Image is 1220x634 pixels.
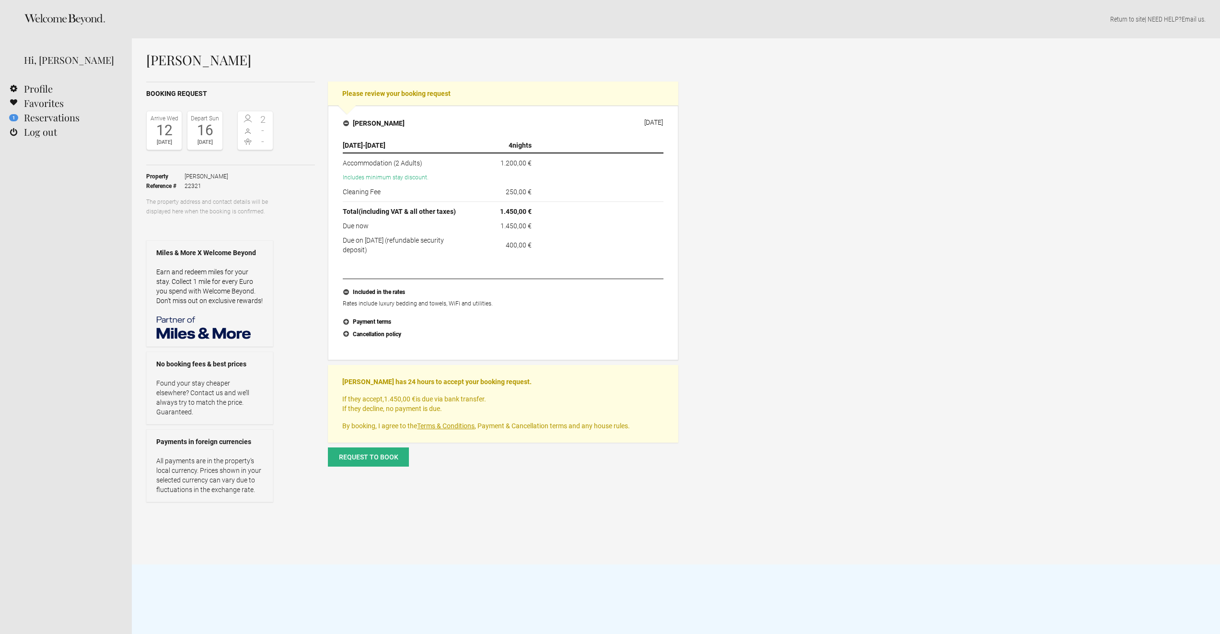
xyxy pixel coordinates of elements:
th: - [343,138,471,153]
span: Request to book [339,453,398,461]
flynt-currency: 1.450,00 € [500,222,532,230]
a: Terms & Conditions [417,422,475,430]
strong: Miles & More X Welcome Beyond [156,248,263,258]
flynt-currency: 1.450,00 € [384,395,416,403]
p: All payments are in the property’s local currency. Prices shown in your selected currency can var... [156,456,263,494]
p: Rates include luxury bedding and towels, WiFi and utilities. [343,299,663,308]
strong: Payments in foreign currencies [156,437,263,446]
td: Due on [DATE] (refundable security deposit) [343,233,471,255]
span: 2 [256,115,271,124]
img: Miles & More [156,315,252,339]
button: [PERSON_NAME] [DATE] [336,113,671,133]
strong: Property [146,172,185,181]
th: nights [471,138,535,153]
button: Included in the rates [343,286,663,299]
h2: Booking request [146,89,315,99]
flynt-currency: 400,00 € [506,241,532,249]
td: Cleaning Fee [343,185,471,202]
span: [DATE] [365,141,385,149]
a: Earn and redeem miles for your stay. Collect 1 mile for every Euro you spend with Welcome Beyond.... [156,268,263,305]
flynt-currency: 1.200,00 € [500,159,532,167]
th: Total [343,202,471,219]
td: Due now [343,219,471,233]
flynt-notification-badge: 1 [9,114,18,121]
span: 4 [509,141,512,149]
div: 12 [149,123,179,138]
span: [PERSON_NAME] [185,172,228,181]
h2: Please review your booking request [328,82,678,106]
div: Hi, [PERSON_NAME] [24,53,117,67]
p: | NEED HELP? . [146,14,1206,24]
h1: [PERSON_NAME] [146,53,678,67]
h4: [PERSON_NAME] [343,118,405,128]
td: Includes minimum stay discount. [343,170,663,185]
div: 16 [190,123,220,138]
strong: No booking fees & best prices [156,359,263,369]
flynt-currency: 1.450,00 € [500,208,532,215]
p: Found your stay cheaper elsewhere? Contact us and we’ll always try to match the price. Guaranteed. [156,378,263,417]
a: Return to site [1110,15,1145,23]
div: [DATE] [190,138,220,147]
button: Request to book [328,447,409,467]
button: Payment terms [343,316,663,329]
strong: Reference # [146,181,185,191]
span: 22321 [185,181,228,191]
p: By booking, I agree to the , Payment & Cancellation terms and any house rules. [342,421,664,431]
span: [DATE] [343,141,363,149]
span: (including VAT & all other taxes) [359,208,456,215]
flynt-currency: 250,00 € [506,188,532,196]
button: Cancellation policy [343,329,663,341]
div: [DATE] [644,118,663,126]
strong: [PERSON_NAME] has 24 hours to accept your booking request. [342,378,532,386]
div: Depart Sun [190,114,220,123]
span: - [256,126,271,135]
td: Accommodation (2 Adults) [343,153,471,170]
p: If they accept, is due via bank transfer. If they decline, no payment is due. [342,394,664,413]
p: The property address and contact details will be displayed here when the booking is confirmed. [146,197,273,216]
a: Email us [1182,15,1204,23]
div: Arrive Wed [149,114,179,123]
div: [DATE] [149,138,179,147]
span: - [256,137,271,146]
